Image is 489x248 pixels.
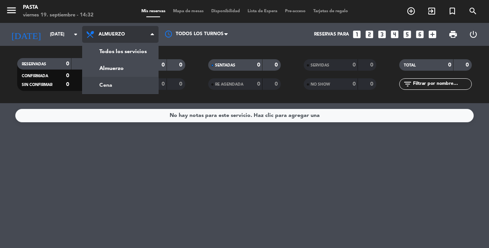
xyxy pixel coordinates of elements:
div: Pasta [23,4,94,11]
strong: 0 [370,81,375,87]
button: menu [6,5,17,19]
strong: 0 [162,62,165,68]
strong: 0 [66,61,69,66]
i: menu [6,5,17,16]
div: viernes 19. septiembre - 14:32 [23,11,94,19]
i: add_circle_outline [406,6,416,16]
i: add_box [427,29,437,39]
span: print [449,30,458,39]
strong: 0 [162,81,165,87]
a: Cena [83,77,158,94]
i: looks_two [364,29,374,39]
i: turned_in_not [448,6,457,16]
span: NO SHOW [311,83,330,86]
i: arrow_drop_down [71,30,80,39]
input: Filtrar por nombre... [412,80,471,88]
i: looks_6 [415,29,425,39]
span: CONFIRMADA [22,74,48,78]
div: LOG OUT [463,23,483,46]
span: Almuerzo [99,32,125,37]
strong: 0 [370,62,375,68]
div: No hay notas para este servicio. Haz clic para agregar una [170,111,320,120]
span: Reservas para [314,32,349,37]
strong: 0 [66,82,69,87]
strong: 0 [275,62,279,68]
span: Lista de Espera [244,9,281,13]
i: looks_3 [377,29,387,39]
strong: 0 [448,62,451,68]
i: looks_5 [402,29,412,39]
span: SENTADAS [215,63,235,67]
i: filter_list [403,79,412,89]
span: Pre-acceso [281,9,309,13]
i: looks_one [352,29,362,39]
span: RESERVADAS [22,62,46,66]
span: SIN CONFIRMAR [22,83,52,87]
i: exit_to_app [427,6,436,16]
strong: 0 [66,73,69,78]
strong: 0 [179,62,184,68]
a: Almuerzo [83,60,158,77]
a: Todos los servicios [83,43,158,60]
strong: 0 [257,81,260,87]
strong: 0 [466,62,470,68]
span: Mis reservas [138,9,169,13]
span: TOTAL [404,63,416,67]
span: Tarjetas de regalo [309,9,352,13]
span: Mapa de mesas [169,9,207,13]
strong: 0 [353,81,356,87]
span: SERVIDAS [311,63,329,67]
strong: 0 [179,81,184,87]
i: search [468,6,478,16]
span: RE AGENDADA [215,83,243,86]
strong: 0 [257,62,260,68]
i: power_settings_new [469,30,478,39]
strong: 0 [353,62,356,68]
strong: 0 [275,81,279,87]
i: looks_4 [390,29,400,39]
span: Disponibilidad [207,9,244,13]
i: [DATE] [6,26,46,43]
